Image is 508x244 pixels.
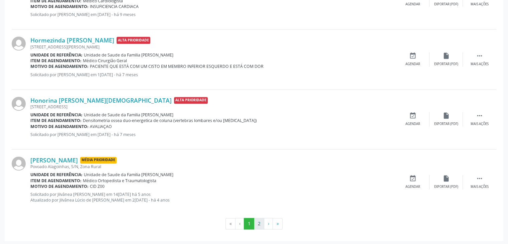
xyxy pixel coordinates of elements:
[30,52,82,58] b: Unidade de referência:
[30,172,82,177] b: Unidade de referência:
[405,122,420,126] div: Agendar
[30,4,89,9] b: Motivo de agendamento:
[90,184,105,189] span: CID Z00
[30,72,396,78] p: Solicitado por [PERSON_NAME] em 1[DATE] - há 7 meses
[476,112,483,119] i: 
[30,192,396,203] p: Solicitado por Jilvânea [PERSON_NAME] em 14[DATE] há 5 anos Atualizado por Jilvânea Lúcio de [PER...
[30,112,82,118] b: Unidade de referência:
[30,164,396,169] div: Povoado Alagoinhas, S/N, Zona Rural
[409,112,416,119] i: event_available
[80,157,117,164] span: Média Prioridade
[273,218,283,229] button: Go to last page
[434,185,458,189] div: Exportar (PDF)
[443,175,450,182] i: insert_drive_file
[12,36,26,50] img: img
[30,156,78,164] a: [PERSON_NAME]
[434,2,458,7] div: Exportar (PDF)
[84,112,173,118] span: Unidade de Saude da Familia [PERSON_NAME]
[83,58,127,64] span: Médico Cirurgião Geral
[90,124,112,129] span: AVALIAÇAO
[90,4,139,9] span: INSUFICIENCIA CARDIACA
[30,58,81,64] b: Item de agendamento:
[30,44,396,50] div: [STREET_ADDRESS][PERSON_NAME]
[30,104,396,110] div: [STREET_ADDRESS]
[90,64,264,69] span: PACIENTE QUE ESTÁ COM UM CISTO EM MEMBRO INFERIOR ESQUERDO E ESTÁ COM DOR
[409,52,416,59] i: event_available
[30,118,81,123] b: Item de agendamento:
[117,37,150,44] span: Alta Prioridade
[244,218,254,229] button: Go to page 1
[30,12,396,17] p: Solicitado por [PERSON_NAME] em [DATE] - há 9 meses
[30,64,89,69] b: Motivo de agendamento:
[30,124,89,129] b: Motivo de agendamento:
[12,218,496,229] ul: Pagination
[405,2,420,7] div: Agendar
[83,178,156,184] span: Médico Ortopedista e Traumatologista
[84,52,173,58] span: Unidade de Saude da Familia [PERSON_NAME]
[471,122,489,126] div: Mais ações
[30,132,396,137] p: Solicitado por [PERSON_NAME] em [DATE] - há 7 meses
[443,112,450,119] i: insert_drive_file
[30,36,114,44] a: Hormezinda [PERSON_NAME]
[30,97,172,104] a: Honorina [PERSON_NAME][DEMOGRAPHIC_DATA]
[254,218,264,229] button: Go to page 2
[405,62,420,67] div: Agendar
[12,97,26,111] img: img
[84,172,173,177] span: Unidade de Saude da Familia [PERSON_NAME]
[471,2,489,7] div: Mais ações
[471,62,489,67] div: Mais ações
[409,175,416,182] i: event_available
[471,185,489,189] div: Mais ações
[174,97,208,104] span: Alta Prioridade
[476,175,483,182] i: 
[83,118,257,123] span: Densitometria ossea duo-energetica de coluna (vertebras lombares e/ou [MEDICAL_DATA])
[30,184,89,189] b: Motivo de agendamento:
[405,185,420,189] div: Agendar
[30,178,81,184] b: Item de agendamento:
[434,62,458,67] div: Exportar (PDF)
[12,156,26,170] img: img
[443,52,450,59] i: insert_drive_file
[264,218,273,229] button: Go to next page
[476,52,483,59] i: 
[434,122,458,126] div: Exportar (PDF)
